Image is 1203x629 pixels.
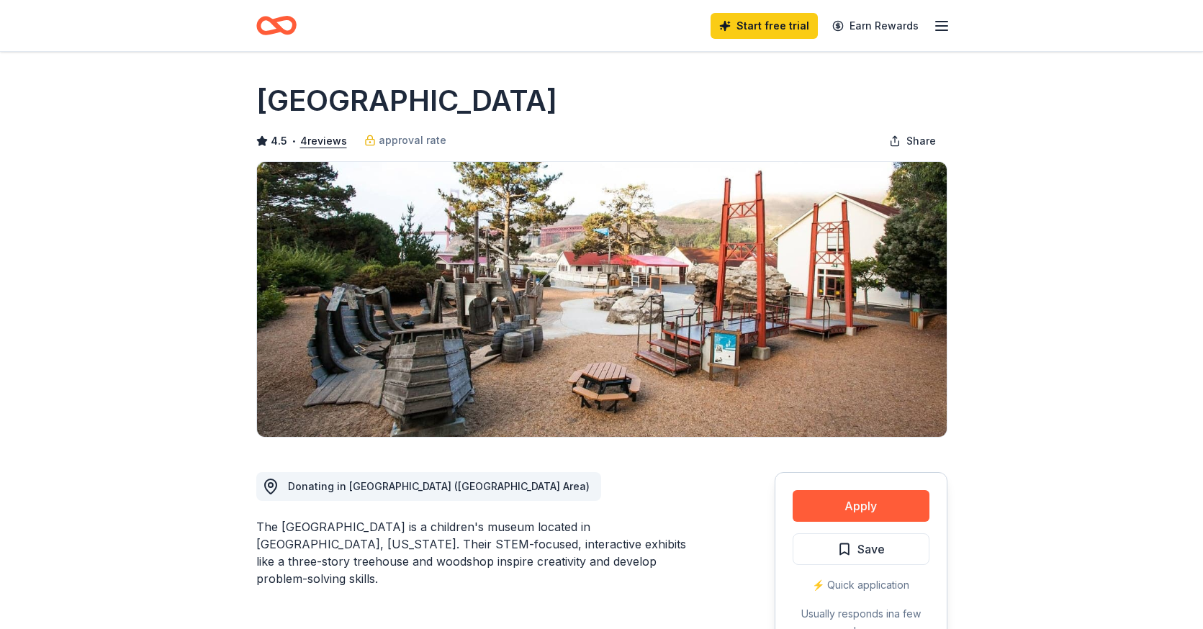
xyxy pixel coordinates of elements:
[878,127,947,155] button: Share
[824,13,927,39] a: Earn Rewards
[288,480,590,492] span: Donating in [GEOGRAPHIC_DATA] ([GEOGRAPHIC_DATA] Area)
[793,490,929,522] button: Apply
[300,132,347,150] button: 4reviews
[793,533,929,565] button: Save
[793,576,929,594] div: ⚡️ Quick application
[256,9,297,42] a: Home
[379,132,446,149] span: approval rate
[257,162,947,437] img: Image for Bay Area Discovery Museum
[857,540,885,558] span: Save
[256,518,706,587] div: The [GEOGRAPHIC_DATA] is a children's museum located in [GEOGRAPHIC_DATA], [US_STATE]. Their STEM...
[364,132,446,149] a: approval rate
[256,81,557,121] h1: [GEOGRAPHIC_DATA]
[711,13,818,39] a: Start free trial
[906,132,936,150] span: Share
[291,135,296,147] span: •
[271,132,287,150] span: 4.5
